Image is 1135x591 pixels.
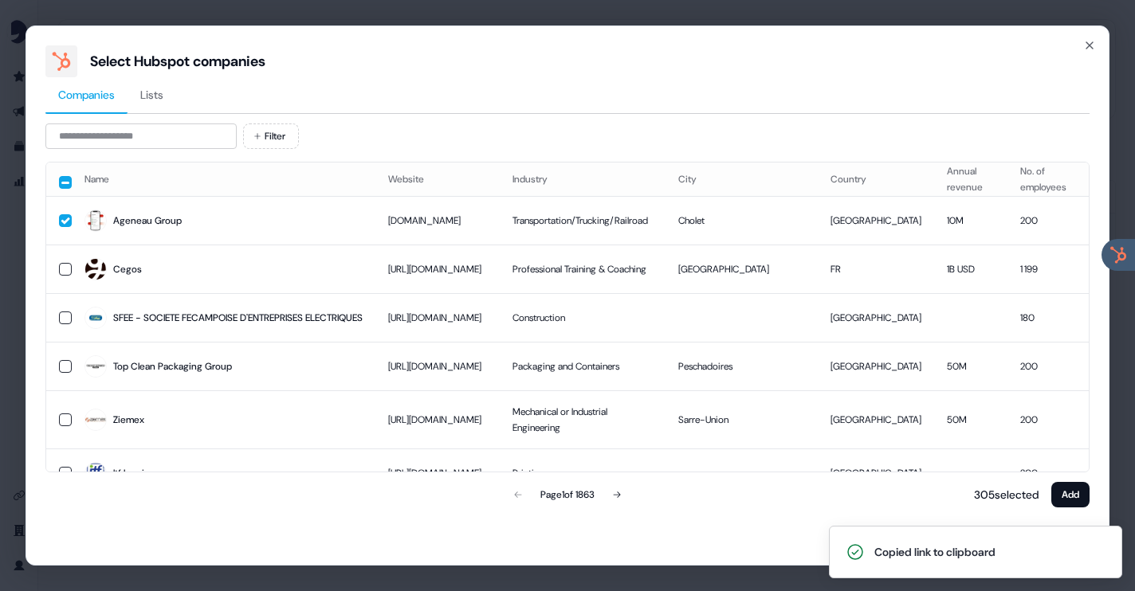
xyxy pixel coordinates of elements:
[375,342,500,391] td: [URL][DOMAIN_NAME]
[666,245,818,294] td: [GEOGRAPHIC_DATA]
[375,162,500,197] th: Website
[375,245,500,294] td: [URL][DOMAIN_NAME]
[58,87,115,103] span: Companies
[113,412,144,428] div: Ziemex
[113,310,363,326] div: SFEE - SOCIETE FECAMPOISE D'ENTREPRISES ELECTRIQUES
[113,213,182,229] div: Ageneau Group
[818,391,934,449] td: [GEOGRAPHIC_DATA]
[666,162,818,197] th: City
[1007,391,1089,449] td: 200
[818,162,934,197] th: Country
[375,391,500,449] td: [URL][DOMAIN_NAME]
[818,294,934,342] td: [GEOGRAPHIC_DATA]
[666,391,818,449] td: Sarre-Union
[818,342,934,391] td: [GEOGRAPHIC_DATA]
[818,449,934,498] td: [GEOGRAPHIC_DATA]
[375,449,500,498] td: [URL][DOMAIN_NAME]
[1007,294,1089,342] td: 180
[1007,449,1089,498] td: 200
[1007,197,1089,245] td: 200
[1007,245,1089,294] td: 1 199
[540,487,595,503] div: Page 1 of 1863
[90,52,265,71] div: Select Hubspot companies
[500,197,666,245] td: Transportation/Trucking/Railroad
[968,487,1039,503] p: 305 selected
[666,342,818,391] td: Peschadoires
[934,162,1007,197] th: Annual revenue
[1051,482,1090,507] button: Add
[140,87,163,103] span: Lists
[500,294,666,342] td: Construction
[243,123,299,149] button: Filter
[934,342,1007,391] td: 50M
[500,449,666,498] td: Printing
[818,197,934,245] td: [GEOGRAPHIC_DATA]
[375,197,500,245] td: [DOMAIN_NAME]
[113,465,171,481] div: Itf Imprimeurs
[666,197,818,245] td: Cholet
[934,197,1007,245] td: 10M
[500,162,666,197] th: Industry
[1007,162,1089,197] th: No. of employees
[113,358,232,374] div: Top Clean Packaging Group
[818,245,934,294] td: FR
[934,245,1007,294] td: 1B USD
[500,245,666,294] td: Professional Training & Coaching
[500,391,666,449] td: Mechanical or Industrial Engineering
[1007,342,1089,391] td: 200
[934,391,1007,449] td: 50M
[375,294,500,342] td: [URL][DOMAIN_NAME]
[72,162,375,197] th: Name
[500,342,666,391] td: Packaging and Containers
[113,261,142,277] div: Cegos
